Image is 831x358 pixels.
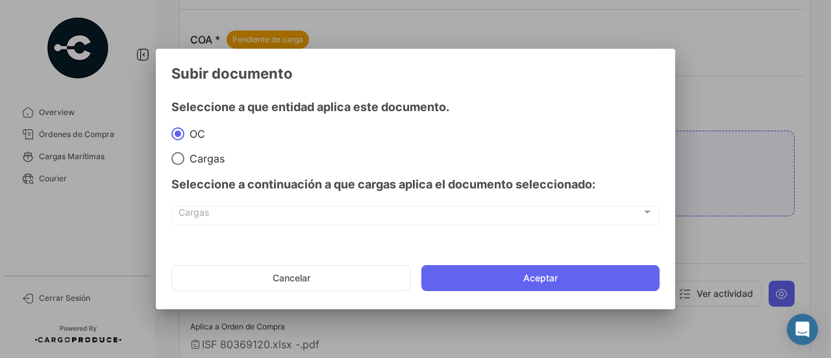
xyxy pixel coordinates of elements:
[171,265,411,291] button: Cancelar
[179,209,641,220] span: Cargas
[184,152,225,165] span: Cargas
[171,98,660,116] h4: Seleccione a que entidad aplica este documento.
[787,314,818,345] div: Abrir Intercom Messenger
[184,127,205,140] span: OC
[171,175,660,194] h4: Seleccione a continuación a que cargas aplica el documento seleccionado:
[171,64,660,83] h3: Subir documento
[421,265,660,291] button: Aceptar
